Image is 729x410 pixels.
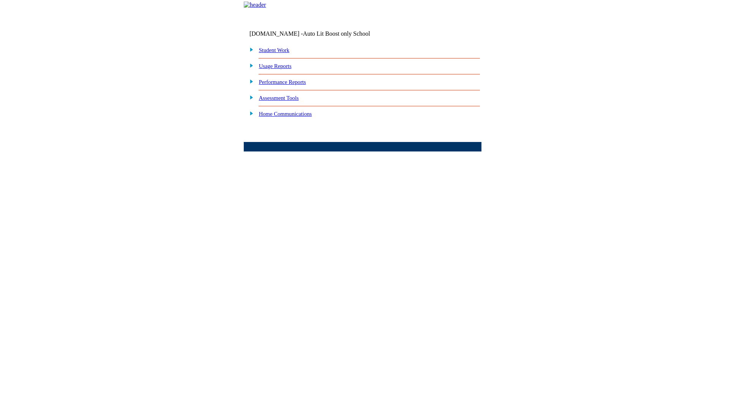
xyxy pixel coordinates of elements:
[246,62,254,69] img: plus.gif
[244,2,266,8] img: header
[259,63,292,69] a: Usage Reports
[259,95,299,101] a: Assessment Tools
[246,94,254,101] img: plus.gif
[259,79,306,85] a: Performance Reports
[246,110,254,117] img: plus.gif
[246,46,254,53] img: plus.gif
[249,30,389,37] td: [DOMAIN_NAME] -
[246,78,254,85] img: plus.gif
[259,111,312,117] a: Home Communications
[303,30,370,37] nobr: Auto Lit Boost only School
[259,47,289,53] a: Student Work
